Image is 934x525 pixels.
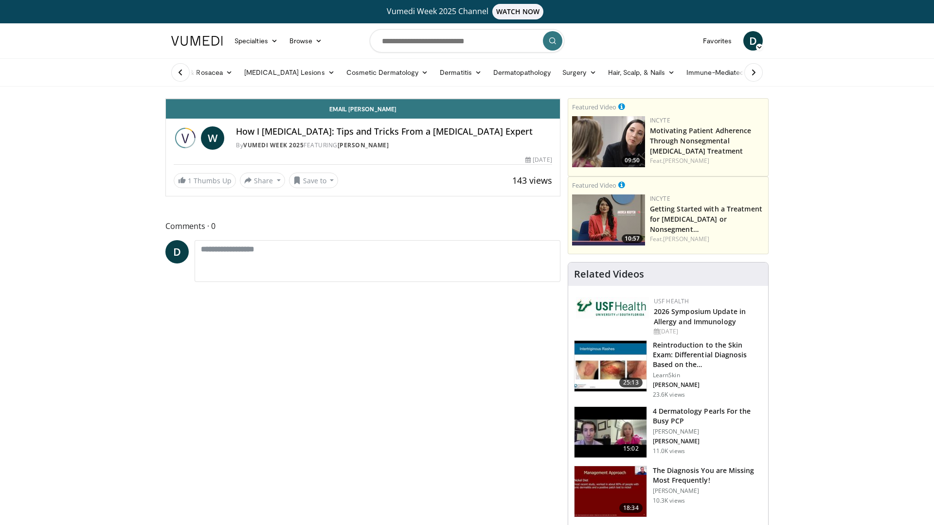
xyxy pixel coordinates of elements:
[525,156,552,164] div: [DATE]
[370,29,564,52] input: Search topics, interventions
[572,194,645,245] img: e02a99de-beb8-4d69-a8cb-018b1ffb8f0c.png.150x105_q85_crop-smart_upscale.jpg
[653,340,762,369] h3: Reintroduction to the Skin Exam: Differential Diagnosis Based on the…
[574,340,762,399] a: 25:13 Reintroduction to the Skin Exam: Differential Diagnosis Based on the… LearnSkin [PERSON_NAM...
[243,141,304,149] a: Vumedi Week 2025
[512,175,552,186] span: 143 views
[171,36,223,46] img: VuMedi Logo
[681,63,759,82] a: Immune-Mediated
[653,437,762,445] p: [PERSON_NAME]
[650,235,764,244] div: Feat.
[236,126,552,137] h4: How I [MEDICAL_DATA]: Tips and Tricks From a [MEDICAL_DATA] Expert
[174,126,197,150] img: Vumedi Week 2025
[173,4,761,19] a: Vumedi Week 2025 ChannelWATCH NOW
[575,466,647,517] img: 52a0b0fc-6587-4d56-b82d-d28da2c4b41b.150x105_q85_crop-smart_upscale.jpg
[229,31,284,51] a: Specialties
[575,407,647,457] img: 04c704bc-886d-4395-b463-610399d2ca6d.150x105_q85_crop-smart_upscale.jpg
[574,268,644,280] h4: Related Videos
[174,173,236,188] a: 1 Thumbs Up
[653,487,762,495] p: [PERSON_NAME]
[341,63,434,82] a: Cosmetic Dermatology
[434,63,487,82] a: Dermatitis
[653,371,762,379] p: LearnSkin
[653,447,685,455] p: 11.0K views
[602,63,681,82] a: Hair, Scalp, & Nails
[166,99,560,119] a: Email [PERSON_NAME]
[653,466,762,485] h3: The Diagnosis You are Missing Most Frequently!
[165,63,238,82] a: Acne & Rosacea
[622,156,643,165] span: 09:50
[338,141,389,149] a: [PERSON_NAME]
[574,406,762,458] a: 15:02 4 Dermatology Pearls For the Busy PCP [PERSON_NAME] [PERSON_NAME] 11.0K views
[576,297,649,318] img: 6ba8804a-8538-4002-95e7-a8f8012d4a11.png.150x105_q85_autocrop_double_scale_upscale_version-0.2.jpg
[653,428,762,436] p: [PERSON_NAME]
[650,194,670,203] a: Incyte
[653,381,762,389] p: [PERSON_NAME]
[650,126,752,156] a: Motivating Patient Adherence Through Nonsegmental [MEDICAL_DATA] Treatment
[653,391,685,399] p: 23.6K views
[697,31,737,51] a: Favorites
[622,234,643,243] span: 10:57
[575,341,647,391] img: 022c50fb-a848-4cac-a9d8-ea0906b33a1b.150x105_q85_crop-smart_upscale.jpg
[572,181,616,190] small: Featured Video
[574,466,762,517] a: 18:34 The Diagnosis You are Missing Most Frequently! [PERSON_NAME] 10.3K views
[663,235,709,243] a: [PERSON_NAME]
[557,63,602,82] a: Surgery
[619,378,643,387] span: 25:13
[654,327,760,336] div: [DATE]
[650,157,764,165] div: Feat.
[572,194,645,245] a: 10:57
[650,204,762,234] a: Getting Started with a Treatment for [MEDICAL_DATA] or Nonsegment…
[572,116,645,167] img: 39505ded-af48-40a4-bb84-dee7792dcfd5.png.150x105_q85_crop-smart_upscale.jpg
[650,116,670,124] a: Incyte
[188,176,192,185] span: 1
[743,31,763,51] a: D
[663,157,709,165] a: [PERSON_NAME]
[654,297,689,305] a: USF Health
[238,63,341,82] a: [MEDICAL_DATA] Lesions
[572,103,616,111] small: Featured Video
[240,173,285,188] button: Share
[165,240,189,263] a: D
[653,406,762,426] h3: 4 Dermatology Pearls For the Busy PCP
[572,116,645,167] a: 09:50
[165,220,560,232] span: Comments 0
[201,126,224,150] a: W
[619,503,643,513] span: 18:34
[619,444,643,454] span: 15:02
[654,307,746,326] a: 2026 Symposium Update in Allergy and Immunology
[653,497,685,505] p: 10.3K views
[487,63,557,82] a: Dermatopathology
[289,173,339,188] button: Save to
[284,31,328,51] a: Browse
[492,4,544,19] span: WATCH NOW
[236,141,552,150] div: By FEATURING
